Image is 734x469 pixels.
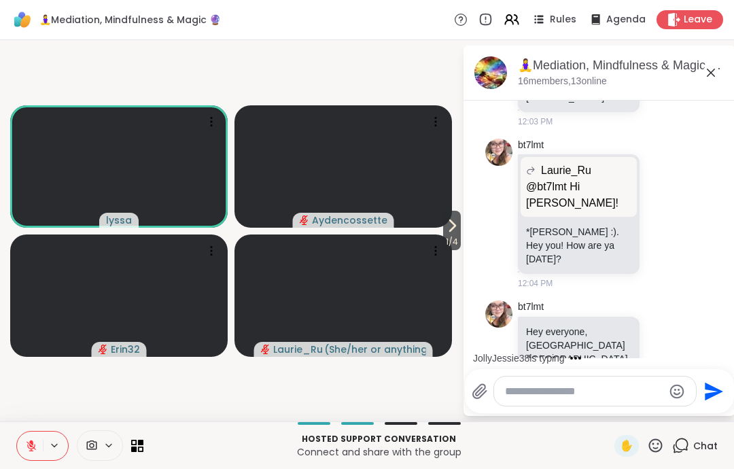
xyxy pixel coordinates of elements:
a: bt7lmt [518,139,544,152]
p: 16 members, 13 online [518,75,607,88]
p: *[PERSON_NAME] :). Hey you! How are ya [DATE]? [526,225,631,266]
button: Emoji picker [669,383,685,400]
span: Agenda [606,13,646,27]
p: Hey everyone, [GEOGRAPHIC_DATA] /[GEOGRAPHIC_DATA][US_STATE]. Just getting off work. About to lay... [526,325,631,420]
span: 1 / 4 [443,234,461,250]
span: 12:03 PM [518,116,553,128]
p: @bt7lmt Hi [PERSON_NAME]! [526,179,631,211]
span: 12:04 PM [518,277,553,290]
span: ✋ [620,438,633,454]
a: bt7lmt [518,300,544,314]
span: 🧘‍♀️Mediation, Mindfulness & Magic 🔮 [39,13,221,27]
img: https://sharewell-space-live.sfo3.digitaloceanspaces.com/user-generated/88ba1641-f8b8-46aa-8805-2... [485,139,512,166]
span: Rules [550,13,576,27]
img: https://sharewell-space-live.sfo3.digitaloceanspaces.com/user-generated/88ba1641-f8b8-46aa-8805-2... [485,300,512,328]
button: Send [697,376,727,406]
span: Laurie_Ru [273,343,323,356]
span: Leave [684,13,712,27]
span: audio-muted [300,215,309,225]
textarea: Type your message [505,385,663,398]
span: Chat [693,439,718,453]
span: audio-muted [261,345,270,354]
img: ShareWell Logomark [11,8,34,31]
span: ( She/her or anything else ) [324,343,426,356]
img: 🧘‍♀️Mediation, Mindfulness & Magic 🔮 , Oct 15 [474,56,507,89]
p: Hosted support conversation [152,433,606,445]
span: lyssa [106,213,132,227]
span: Laurie_Ru [541,162,591,179]
div: JollyJessie38 is typing [473,351,565,365]
div: 🧘‍♀️Mediation, Mindfulness & Magic 🔮 , [DATE] [518,57,724,74]
span: Aydencossette [312,213,387,227]
button: 1/4 [443,211,461,250]
p: Connect and share with the group [152,445,606,459]
span: audio-muted [99,345,108,354]
span: Erin32 [111,343,140,356]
